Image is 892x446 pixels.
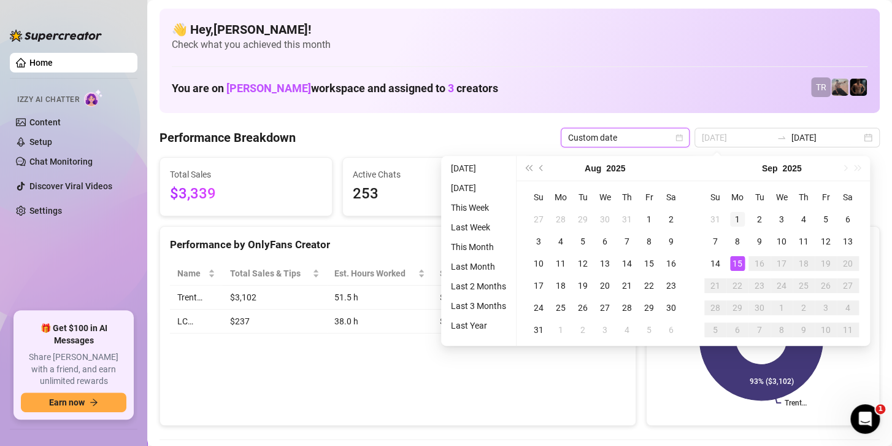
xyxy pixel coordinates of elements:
td: 2025-09-27 [837,275,859,297]
li: Last Month [446,259,511,274]
input: End date [791,131,861,144]
th: Tu [572,186,594,208]
div: Performance by OnlyFans Creator [170,237,626,253]
button: Choose a year [606,156,625,181]
img: AI Chatter [84,89,103,107]
li: [DATE] [446,161,511,176]
div: 9 [752,234,767,249]
td: 2025-09-11 [793,230,815,252]
th: Sales / Hour [433,262,512,286]
td: 2025-09-06 [837,208,859,230]
th: Su [704,186,726,208]
div: 2 [752,212,767,227]
td: 2025-09-05 [638,319,660,341]
div: 27 [840,278,855,293]
div: 6 [598,234,612,249]
div: 30 [664,300,679,315]
td: 2025-08-11 [550,252,572,275]
td: 38.0 h [327,310,433,334]
img: Trent [850,79,867,96]
button: Last year (Control + left) [521,156,535,181]
span: TR [816,80,826,94]
div: 4 [620,323,634,337]
button: Choose a year [782,156,801,181]
td: 2025-09-14 [704,252,726,275]
div: 8 [730,234,745,249]
td: 2025-09-01 [726,208,748,230]
div: 4 [796,212,811,227]
td: 2025-09-03 [594,319,616,341]
td: 2025-08-10 [528,252,550,275]
li: This Month [446,240,511,254]
td: 2025-10-03 [815,297,837,319]
span: [PERSON_NAME] [226,82,311,95]
td: 2025-09-19 [815,252,837,275]
td: 2025-07-27 [528,208,550,230]
div: 15 [642,256,656,271]
td: $60.23 [433,286,512,310]
td: 2025-08-03 [528,230,550,252]
div: 31 [531,323,546,337]
button: Choose a month [762,156,778,181]
div: 10 [818,323,833,337]
span: 253 [353,182,505,206]
text: Trent… [785,399,807,407]
div: 14 [708,256,723,271]
div: 10 [774,234,789,249]
td: 2025-08-14 [616,252,638,275]
td: $237 [223,310,327,334]
td: 2025-09-03 [771,208,793,230]
div: 9 [664,234,679,249]
div: 25 [553,300,568,315]
div: 22 [730,278,745,293]
input: Start date [702,131,772,144]
span: Share [PERSON_NAME] with a friend, and earn unlimited rewards [21,351,126,388]
div: 11 [840,323,855,337]
span: Active Chats [353,168,505,181]
td: 2025-09-01 [550,319,572,341]
div: 9 [796,323,811,337]
div: 3 [818,300,833,315]
td: 2025-10-10 [815,319,837,341]
td: 2025-08-15 [638,252,660,275]
li: Last 2 Months [446,279,511,294]
div: 7 [620,234,634,249]
div: 21 [620,278,634,293]
a: Home [29,58,53,68]
td: 2025-10-02 [793,297,815,319]
td: $3,102 [223,286,327,310]
td: 2025-08-24 [528,297,550,319]
td: Trent… [170,286,223,310]
div: 11 [553,256,568,271]
div: 10 [531,256,546,271]
td: 2025-09-25 [793,275,815,297]
div: 17 [774,256,789,271]
div: 25 [796,278,811,293]
td: 2025-09-15 [726,252,748,275]
th: Th [616,186,638,208]
td: 2025-09-02 [748,208,771,230]
td: 2025-08-08 [638,230,660,252]
td: 2025-08-05 [572,230,594,252]
span: swap-right [777,133,786,143]
span: Izzy AI Chatter [17,94,79,106]
div: 24 [531,300,546,315]
th: Tu [748,186,771,208]
span: 1 [875,404,885,414]
td: LC… [170,310,223,334]
span: Earn now [49,397,85,407]
td: 2025-09-17 [771,252,793,275]
td: 2025-10-11 [837,319,859,341]
div: 16 [664,256,679,271]
li: [DATE] [446,181,511,195]
td: 2025-07-30 [594,208,616,230]
span: Total Sales & Tips [230,267,310,280]
td: 2025-09-21 [704,275,726,297]
td: 2025-08-31 [704,208,726,230]
td: 2025-09-20 [837,252,859,275]
span: Check what you achieved this month [172,38,867,52]
td: 2025-10-08 [771,319,793,341]
div: 12 [575,256,590,271]
li: This Week [446,200,511,215]
div: 23 [752,278,767,293]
